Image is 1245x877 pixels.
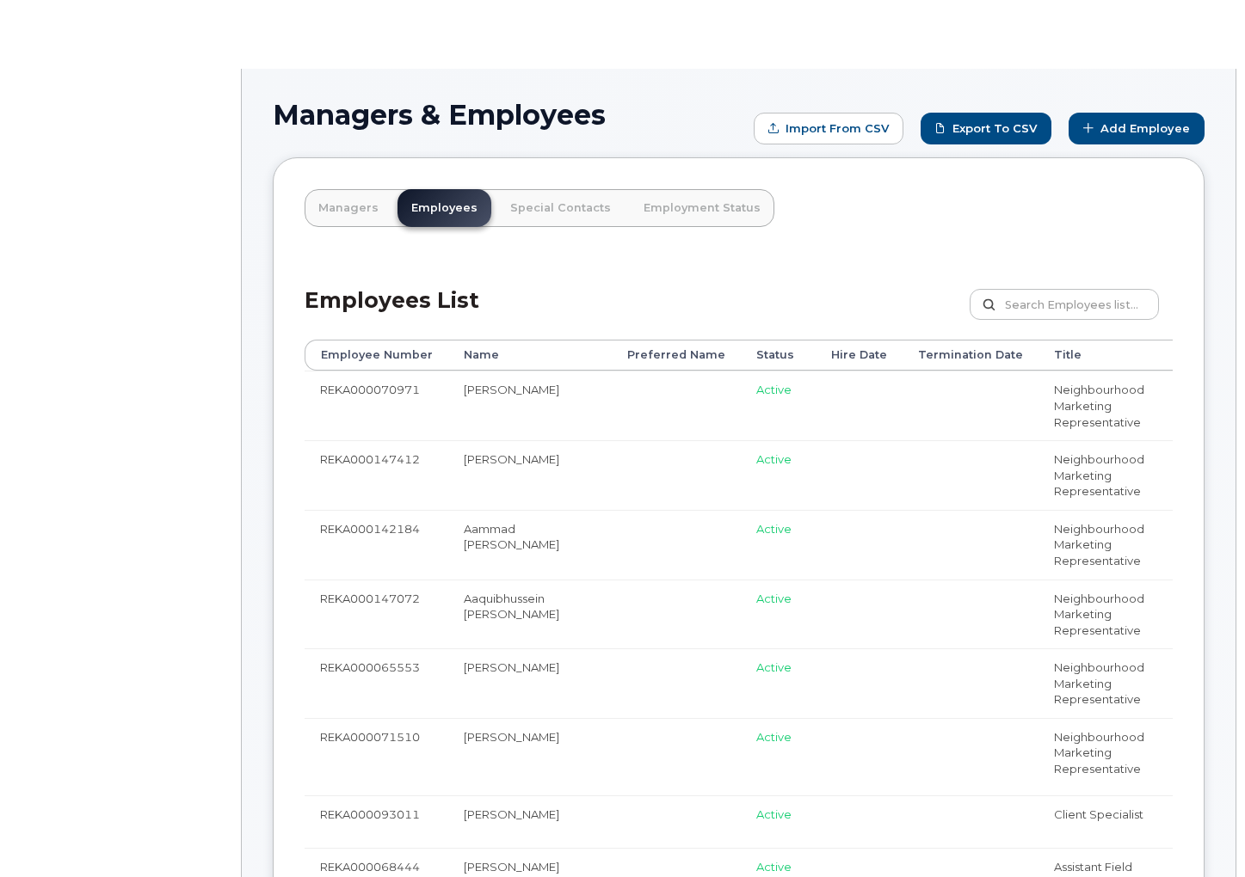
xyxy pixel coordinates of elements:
th: Termination Date [903,340,1039,371]
a: Export to CSV [921,113,1051,144]
td: Aammad [PERSON_NAME] [448,510,612,580]
span: Active [756,860,792,874]
td: Neighbourhood Marketing Representative [1039,718,1160,795]
a: Add Employee [1069,113,1205,144]
td: Neighbourhood Marketing Representative [1039,440,1160,510]
td: Neighbourhood Marketing Representative [1039,580,1160,649]
th: Employee Number [305,340,448,371]
a: Managers [305,189,392,227]
span: Active [756,660,792,674]
td: [PERSON_NAME] [448,718,612,795]
td: REKA000147412 [305,440,448,510]
a: Employment Status [630,189,774,227]
td: [PERSON_NAME] [448,371,612,440]
td: REKA000071510 [305,718,448,795]
td: Client Specialist [1039,795,1160,849]
td: REKA000147072 [305,580,448,649]
h1: Managers & Employees [273,100,745,130]
span: Active [756,522,792,536]
span: Active [756,730,792,744]
th: Hire Date [816,340,903,371]
span: Active [756,807,792,821]
td: Aaquibhussein [PERSON_NAME] [448,580,612,649]
td: REKA000065553 [305,648,448,718]
th: Title [1039,340,1160,371]
span: Active [756,452,792,466]
a: Special Contacts [496,189,625,227]
th: Name [448,340,612,371]
td: REKA000093011 [305,795,448,849]
td: REKA000142184 [305,510,448,580]
span: Active [756,383,792,396]
form: Import from CSV [754,113,903,144]
td: Neighbourhood Marketing Representative [1039,648,1160,718]
td: Neighbourhood Marketing Representative [1039,510,1160,580]
td: Neighbourhood Marketing Representative [1039,371,1160,440]
td: [PERSON_NAME] [448,648,612,718]
span: Active [756,592,792,605]
a: Employees [398,189,491,227]
th: Status [741,340,816,371]
th: Preferred Name [612,340,741,371]
td: [PERSON_NAME] [448,440,612,510]
td: [PERSON_NAME] [448,795,612,849]
h2: Employees List [305,289,479,340]
td: REKA000070971 [305,371,448,440]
